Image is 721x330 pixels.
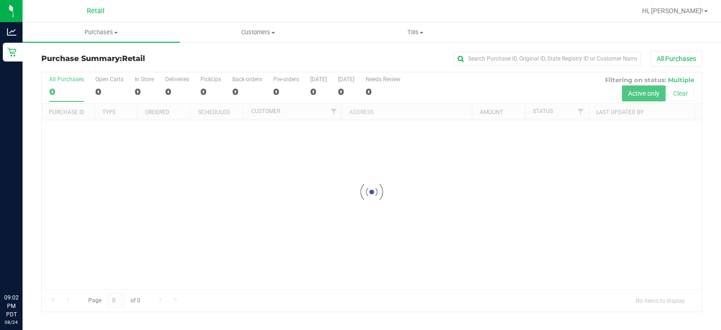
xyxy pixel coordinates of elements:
[23,28,180,37] span: Purchases
[87,7,105,15] span: Retail
[651,51,702,67] button: All Purchases
[23,23,180,42] a: Purchases
[642,7,703,15] span: Hi, [PERSON_NAME]!
[7,27,16,37] inline-svg: Analytics
[28,253,39,265] iframe: Resource center unread badge
[337,23,494,42] a: Tills
[337,28,494,37] span: Tills
[122,54,145,63] span: Retail
[453,52,641,66] input: Search Purchase ID, Original ID, State Registry ID or Customer Name...
[7,47,16,57] inline-svg: Retail
[180,28,337,37] span: Customers
[180,23,337,42] a: Customers
[4,319,18,326] p: 08/24
[4,293,18,319] p: 09:02 PM PDT
[41,54,261,63] h3: Purchase Summary:
[9,255,38,283] iframe: Resource center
